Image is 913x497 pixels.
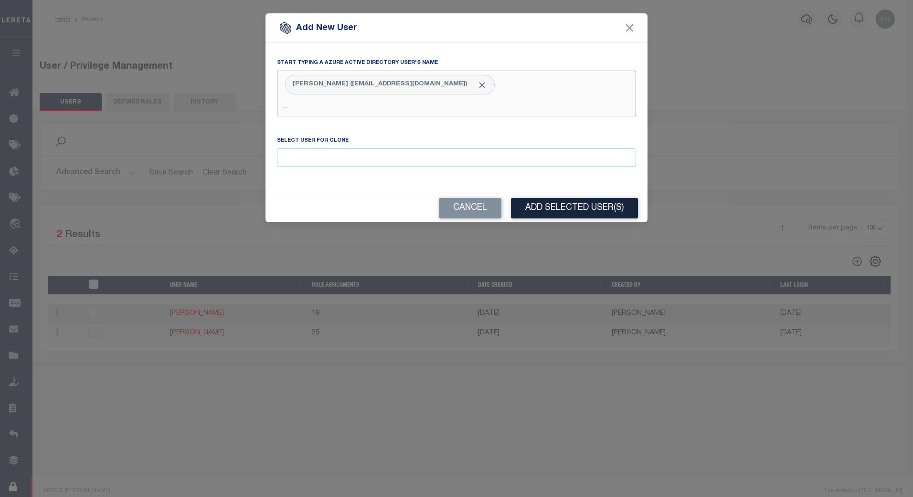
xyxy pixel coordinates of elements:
label: Select User for clone [277,137,349,145]
b: [PERSON_NAME] ([EMAIL_ADDRESS][DOMAIN_NAME]) [293,81,467,87]
button: Cancel [439,198,501,218]
button: Add Selected User(s) [511,198,638,218]
input: ... [277,98,636,116]
label: Start typing a Azure Active Directory user's name [277,59,438,67]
